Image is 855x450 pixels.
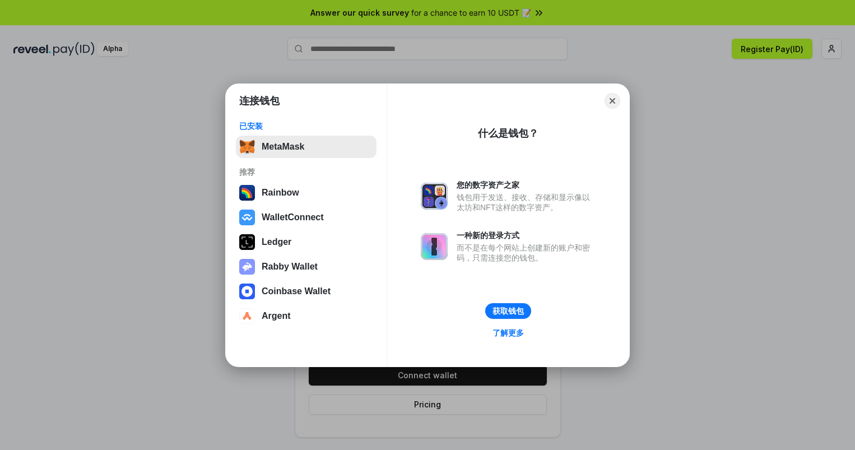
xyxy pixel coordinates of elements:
img: svg+xml,%3Csvg%20xmlns%3D%22http%3A%2F%2Fwww.w3.org%2F2000%2Fsvg%22%20width%3D%2228%22%20height%3... [239,234,255,250]
h1: 连接钱包 [239,94,280,108]
div: WalletConnect [262,212,324,222]
button: Rainbow [236,182,377,204]
img: svg+xml,%3Csvg%20xmlns%3D%22http%3A%2F%2Fwww.w3.org%2F2000%2Fsvg%22%20fill%3D%22none%22%20viewBox... [421,233,448,260]
button: WalletConnect [236,206,377,229]
div: Argent [262,311,291,321]
a: 了解更多 [486,326,531,340]
button: Argent [236,305,377,327]
img: svg+xml,%3Csvg%20fill%3D%22none%22%20height%3D%2233%22%20viewBox%3D%220%200%2035%2033%22%20width%... [239,139,255,155]
div: 而不是在每个网站上创建新的账户和密码，只需连接您的钱包。 [457,243,596,263]
div: 获取钱包 [492,306,524,316]
img: svg+xml,%3Csvg%20xmlns%3D%22http%3A%2F%2Fwww.w3.org%2F2000%2Fsvg%22%20fill%3D%22none%22%20viewBox... [421,183,448,210]
button: Close [605,93,620,109]
button: Coinbase Wallet [236,280,377,303]
div: 了解更多 [492,328,524,338]
div: MetaMask [262,142,304,152]
button: 获取钱包 [485,303,531,319]
button: MetaMask [236,136,377,158]
img: svg+xml,%3Csvg%20xmlns%3D%22http%3A%2F%2Fwww.w3.org%2F2000%2Fsvg%22%20fill%3D%22none%22%20viewBox... [239,259,255,275]
button: Ledger [236,231,377,253]
img: svg+xml,%3Csvg%20width%3D%2228%22%20height%3D%2228%22%20viewBox%3D%220%200%2028%2028%22%20fill%3D... [239,308,255,324]
div: Rabby Wallet [262,262,318,272]
button: Rabby Wallet [236,256,377,278]
div: 什么是钱包？ [478,127,538,140]
div: Rainbow [262,188,299,198]
div: 已安装 [239,121,373,131]
div: 钱包用于发送、接收、存储和显示像以太坊和NFT这样的数字资产。 [457,192,596,212]
div: Ledger [262,237,291,247]
div: 您的数字资产之家 [457,180,596,190]
img: svg+xml,%3Csvg%20width%3D%2228%22%20height%3D%2228%22%20viewBox%3D%220%200%2028%2028%22%20fill%3D... [239,284,255,299]
div: Coinbase Wallet [262,286,331,296]
img: svg+xml,%3Csvg%20width%3D%22120%22%20height%3D%22120%22%20viewBox%3D%220%200%20120%20120%22%20fil... [239,185,255,201]
img: svg+xml,%3Csvg%20width%3D%2228%22%20height%3D%2228%22%20viewBox%3D%220%200%2028%2028%22%20fill%3D... [239,210,255,225]
div: 推荐 [239,167,373,177]
div: 一种新的登录方式 [457,230,596,240]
